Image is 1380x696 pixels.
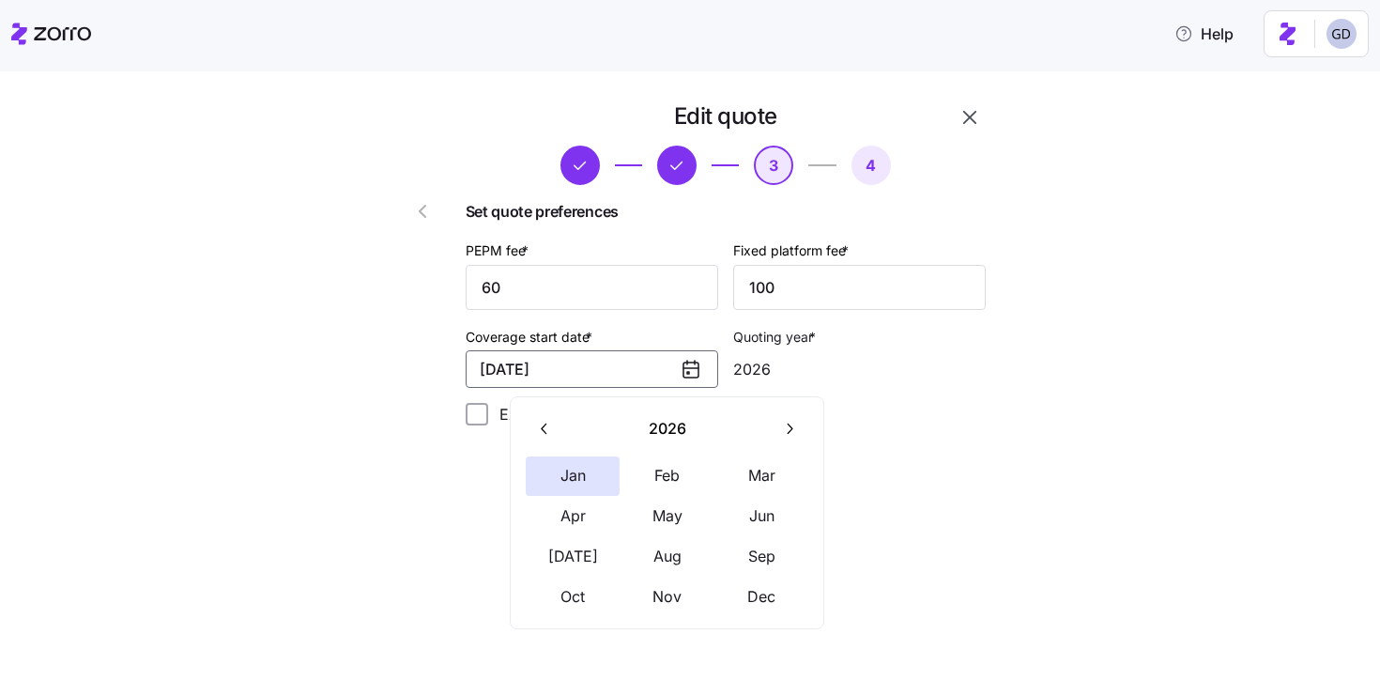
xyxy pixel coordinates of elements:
button: [DATE] [466,350,718,388]
button: Help [1159,15,1249,53]
button: Apr [526,497,620,536]
label: Quoting year [733,327,820,348]
span: Set quote preferences [466,200,986,224]
button: Mar [714,456,808,496]
button: 4 [851,146,891,185]
button: May [621,497,714,536]
button: 2026 [565,409,770,448]
label: PEPM fee [466,240,532,261]
span: Help [1174,23,1234,45]
button: Jun [714,497,808,536]
button: [DATE] [526,537,620,577]
button: Aug [621,537,714,577]
h1: Edit quote [674,101,777,131]
button: Oct [526,578,620,617]
img: 68a7f73c8a3f673b81c40441e24bb121 [1326,19,1357,49]
button: 3 [754,146,793,185]
input: Fixed platform fee $ [733,265,986,310]
label: Coverage start date [466,327,596,348]
button: Sep [714,537,808,577]
button: Dec [714,578,808,617]
button: Jan [526,456,620,496]
label: Exclude affordability [488,403,646,425]
input: PEPM $ [466,265,718,310]
button: Nov [621,578,714,617]
label: Fixed platform fee [733,240,852,261]
button: Feb [621,456,714,496]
